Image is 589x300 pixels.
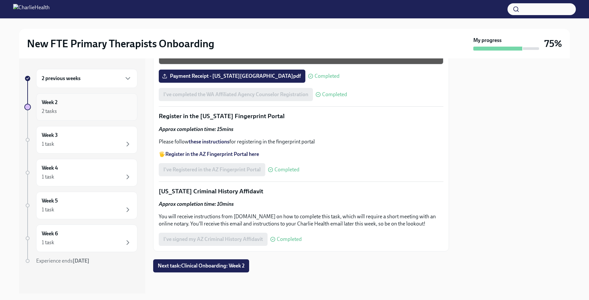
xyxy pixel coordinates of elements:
[159,112,443,120] p: Register in the [US_STATE] Fingerprint Portal
[163,73,301,79] span: Payment Receipt - [US_STATE][GEOGRAPHIC_DATA]pdf
[159,201,234,207] strong: Approx completion time: 10mins
[165,151,259,157] a: Register in the AZ Fingerprint Portal here
[159,213,443,227] p: You will receive instructions from [DOMAIN_NAME] on how to complete this task, which will require...
[42,140,54,148] div: 1 task
[42,173,54,181] div: 1 task
[24,126,137,154] a: Week 31 task
[24,159,137,186] a: Week 41 task
[42,230,58,237] h6: Week 6
[24,93,137,121] a: Week 22 tasks
[42,108,57,115] div: 2 tasks
[277,237,302,242] span: Completed
[27,37,214,50] h2: New FTE Primary Therapists Onboarding
[315,74,340,79] span: Completed
[36,69,137,88] div: 2 previous weeks
[158,263,245,269] span: Next task : Clinical Onboarding: Week 2
[153,259,249,272] button: Next task:Clinical Onboarding: Week 2
[159,70,305,83] label: Payment Receipt - [US_STATE][GEOGRAPHIC_DATA]pdf
[159,187,443,196] p: [US_STATE] Criminal History Affidavit
[36,258,89,264] span: Experience ends
[42,206,54,213] div: 1 task
[544,38,562,50] h3: 75%
[159,151,443,158] p: 🖐️
[42,164,58,172] h6: Week 4
[322,92,347,97] span: Completed
[13,4,50,14] img: CharlieHealth
[473,37,502,44] strong: My progress
[42,197,58,204] h6: Week 5
[189,139,229,145] a: these instructions
[24,192,137,219] a: Week 51 task
[42,132,58,139] h6: Week 3
[274,167,299,172] span: Completed
[24,225,137,252] a: Week 61 task
[42,75,81,82] h6: 2 previous weeks
[73,258,89,264] strong: [DATE]
[42,99,58,106] h6: Week 2
[159,138,443,145] p: Please follow for registering in the fingerprint portal
[159,126,233,132] strong: Approx completion time: 15mins
[42,239,54,246] div: 1 task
